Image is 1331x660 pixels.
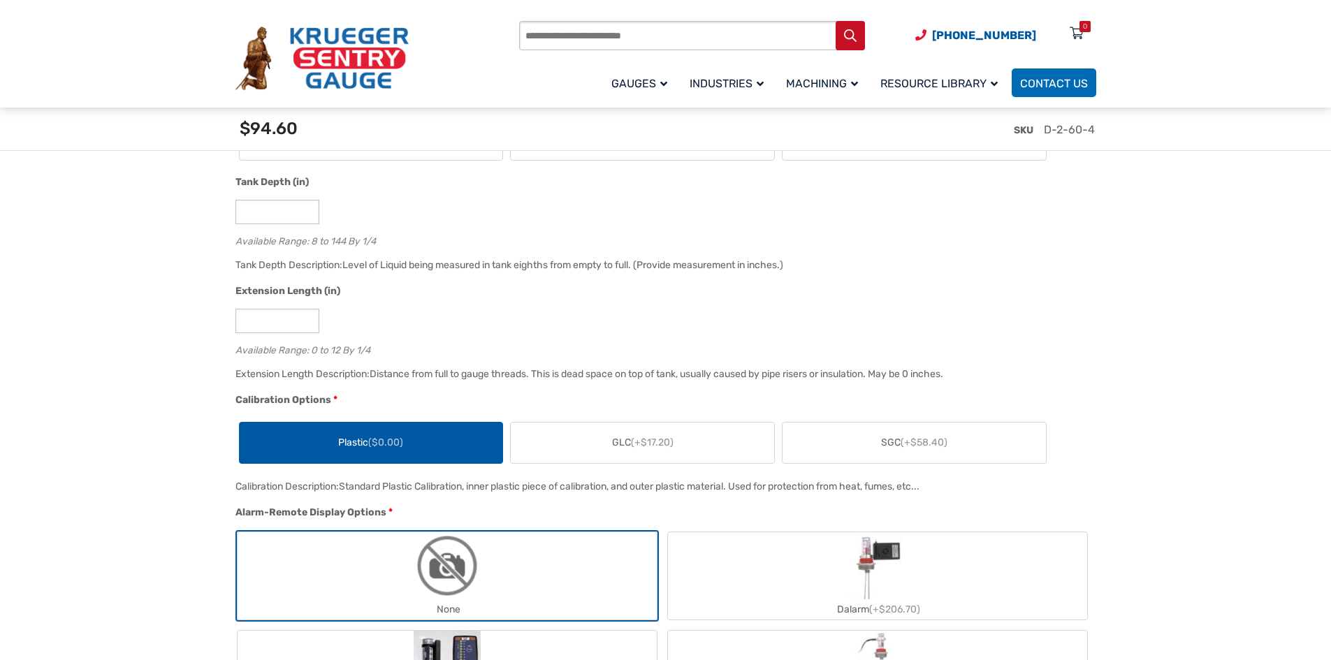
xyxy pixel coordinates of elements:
[778,66,872,99] a: Machining
[786,77,858,90] span: Machining
[342,259,783,271] div: Level of Liquid being measured in tank eighths from empty to full. (Provide measurement in inches.)
[235,285,340,297] span: Extension Length (in)
[880,77,998,90] span: Resource Library
[235,259,342,271] span: Tank Depth Description:
[238,599,657,619] div: None
[235,368,370,380] span: Extension Length Description:
[1083,21,1087,32] div: 0
[388,505,393,520] abbr: required
[368,437,403,448] span: ($0.00)
[881,435,947,450] span: SGC
[932,29,1036,42] span: [PHONE_NUMBER]
[690,77,764,90] span: Industries
[872,66,1012,99] a: Resource Library
[1014,124,1033,136] span: SKU
[235,481,339,492] span: Calibration Description:
[235,342,1089,355] div: Available Range: 0 to 12 By 1/4
[370,368,943,380] div: Distance from full to gauge threads. This is dead space on top of tank, usually caused by pipe ri...
[235,394,331,406] span: Calibration Options
[612,435,674,450] span: GLC
[238,532,657,619] label: None
[1044,123,1095,136] span: D-2-60-4
[1012,68,1096,97] a: Contact Us
[235,233,1089,246] div: Available Range: 8 to 144 By 1/4
[1020,77,1088,90] span: Contact Us
[668,599,1087,619] div: Dalarm
[681,66,778,99] a: Industries
[235,506,386,518] span: Alarm-Remote Display Options
[668,532,1087,619] label: Dalarm
[235,176,309,188] span: Tank Depth (in)
[869,603,920,615] span: (+$206.70)
[611,77,667,90] span: Gauges
[338,435,403,450] span: Plastic
[603,66,681,99] a: Gauges
[235,27,409,91] img: Krueger Sentry Gauge
[333,393,337,407] abbr: required
[901,437,947,448] span: (+$58.40)
[915,27,1036,44] a: Phone Number (920) 434-8860
[631,437,674,448] span: (+$17.20)
[339,481,919,492] div: Standard Plastic Calibration, inner plastic piece of calibration, and outer plastic material. Use...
